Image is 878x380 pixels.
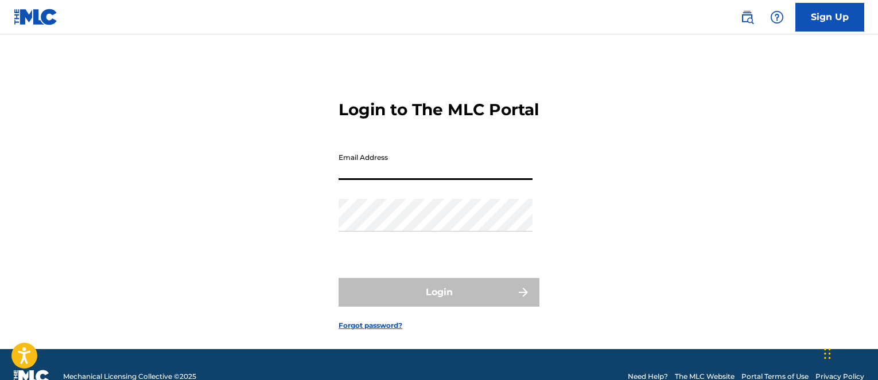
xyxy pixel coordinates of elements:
div: ドラッグ [824,336,831,371]
a: Sign Up [795,3,864,32]
img: search [740,10,754,24]
img: MLC Logo [14,9,58,25]
a: Public Search [736,6,759,29]
a: Forgot password? [339,320,402,331]
iframe: Chat Widget [821,325,878,380]
h3: Login to The MLC Portal [339,100,539,120]
img: help [770,10,784,24]
div: チャットウィジェット [821,325,878,380]
div: Help [766,6,788,29]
